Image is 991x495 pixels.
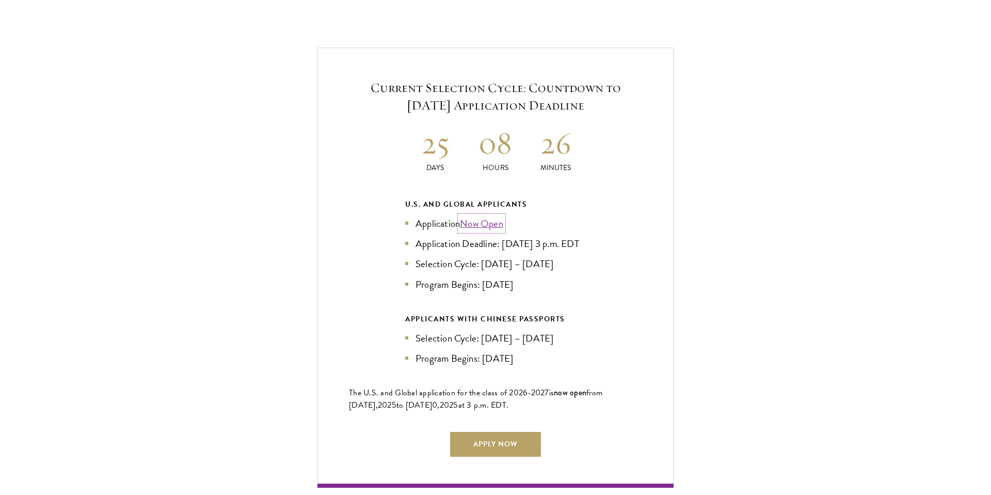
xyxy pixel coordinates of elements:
span: 5 [392,399,396,411]
span: The U.S. and Global application for the class of 202 [349,386,523,399]
li: Selection Cycle: [DATE] – [DATE] [405,331,586,346]
h2: 25 [405,123,466,162]
span: 202 [440,399,454,411]
a: Apply Now [450,432,541,457]
span: now open [554,386,586,398]
p: Hours [466,162,526,173]
span: is [549,386,554,399]
span: -202 [528,386,545,399]
a: Now Open [460,216,503,231]
span: 0 [432,399,437,411]
p: Minutes [525,162,586,173]
li: Program Begins: [DATE] [405,351,586,366]
span: at 3 p.m. EDT. [458,399,509,411]
div: U.S. and Global Applicants [405,198,586,211]
span: , [437,399,439,411]
span: 6 [523,386,528,399]
span: to [DATE] [396,399,432,411]
span: 202 [378,399,392,411]
p: Days [405,162,466,173]
span: 5 [453,399,458,411]
h5: Current Selection Cycle: Countdown to [DATE] Application Deadline [349,79,642,114]
span: 7 [545,386,549,399]
li: Application [405,216,586,231]
h2: 26 [525,123,586,162]
li: Application Deadline: [DATE] 3 p.m. EDT [405,236,586,251]
span: from [DATE], [349,386,602,411]
h2: 08 [466,123,526,162]
li: Selection Cycle: [DATE] – [DATE] [405,256,586,271]
li: Program Begins: [DATE] [405,277,586,292]
div: APPLICANTS WITH CHINESE PASSPORTS [405,313,586,326]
